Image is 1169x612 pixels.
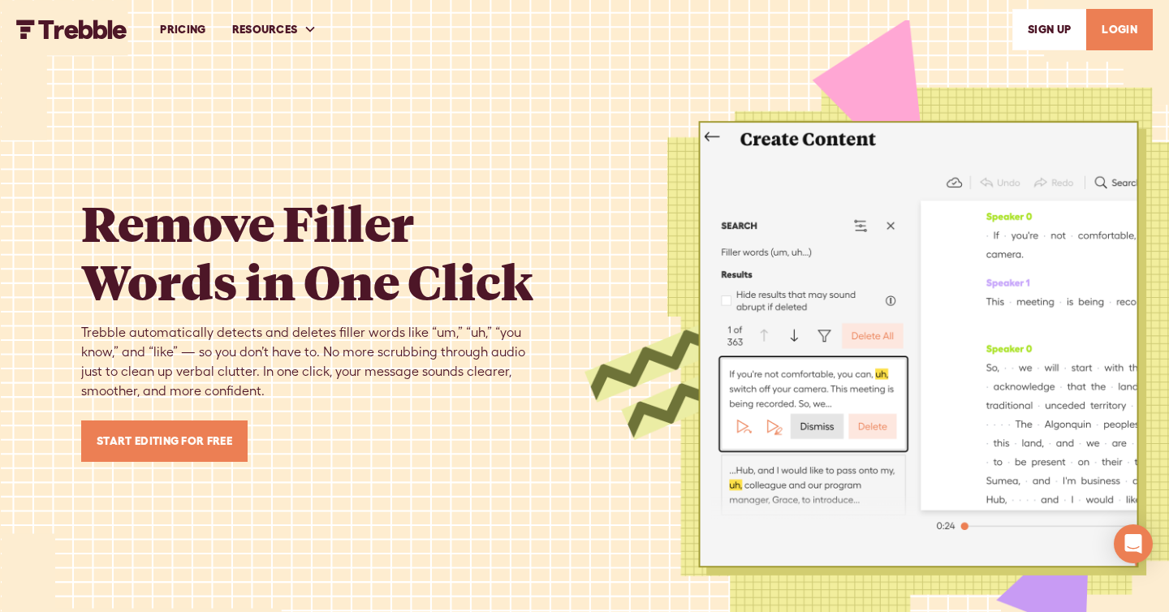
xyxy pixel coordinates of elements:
a: SIGn UP [1012,9,1086,50]
h1: Remove Filler Words in One Click [81,193,549,310]
a: PRICING [147,2,218,58]
a: Start Editing for Free [81,420,248,462]
img: Trebble FM Logo [16,19,127,39]
a: LOGIN [1086,9,1153,50]
div: Open Intercom Messenger [1114,524,1153,563]
div: Trebble automatically detects and deletes filler words like “um,” “uh,” “you know,” and “like” — ... [81,323,549,401]
div: RESOURCES [232,21,298,38]
a: home [16,19,127,39]
div: RESOURCES [219,2,330,58]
